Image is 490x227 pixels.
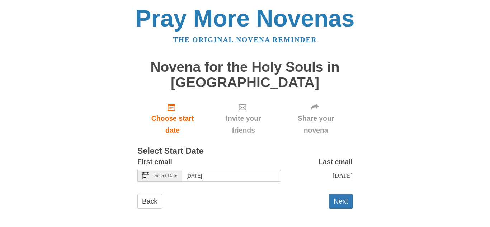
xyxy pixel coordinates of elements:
[329,194,353,209] button: Next
[137,194,162,209] a: Back
[286,113,345,136] span: Share your novena
[137,60,353,90] h1: Novena for the Holy Souls in [GEOGRAPHIC_DATA]
[137,156,172,168] label: First email
[215,113,272,136] span: Invite your friends
[333,172,353,179] span: [DATE]
[145,113,201,136] span: Choose start date
[137,147,353,156] h3: Select Start Date
[137,97,208,140] a: Choose start date
[208,97,279,140] div: Click "Next" to confirm your start date first.
[319,156,353,168] label: Last email
[279,97,353,140] div: Click "Next" to confirm your start date first.
[136,5,355,32] a: Pray More Novenas
[173,36,317,43] a: The original novena reminder
[154,173,177,178] span: Select Date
